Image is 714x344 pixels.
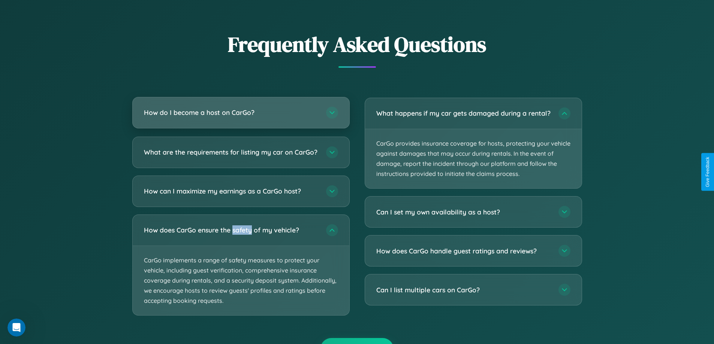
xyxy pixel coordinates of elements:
h3: How can I maximize my earnings as a CarGo host? [144,186,319,196]
h3: Can I set my own availability as a host? [376,207,551,217]
h3: How does CarGo ensure the safety of my vehicle? [144,225,319,235]
p: CarGo implements a range of safety measures to protect your vehicle, including guest verification... [133,246,349,316]
h3: Can I list multiple cars on CarGo? [376,285,551,295]
h3: How do I become a host on CarGo? [144,108,319,117]
div: Give Feedback [705,157,710,187]
h3: What are the requirements for listing my car on CarGo? [144,147,319,157]
iframe: Intercom live chat [7,319,25,337]
h2: Frequently Asked Questions [132,30,582,59]
p: CarGo provides insurance coverage for hosts, protecting your vehicle against damages that may occ... [365,129,582,189]
h3: What happens if my car gets damaged during a rental? [376,109,551,118]
h3: How does CarGo handle guest ratings and reviews? [376,246,551,256]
